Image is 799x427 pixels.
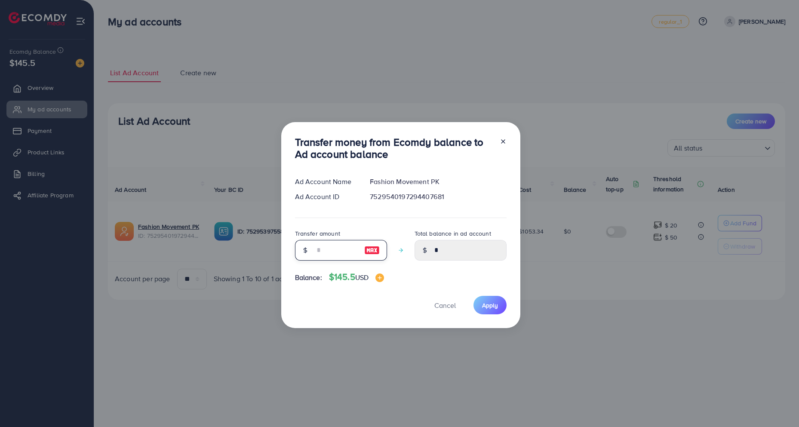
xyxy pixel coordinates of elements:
[482,301,498,310] span: Apply
[424,296,467,314] button: Cancel
[295,273,322,283] span: Balance:
[329,272,384,283] h4: $145.5
[295,136,493,161] h3: Transfer money from Ecomdy balance to Ad account balance
[363,192,513,202] div: 7529540197294407681
[355,273,369,282] span: USD
[363,177,513,187] div: Fashion Movement PK
[434,301,456,310] span: Cancel
[762,388,793,421] iframe: Chat
[288,192,363,202] div: Ad Account ID
[473,296,507,314] button: Apply
[288,177,363,187] div: Ad Account Name
[415,229,491,238] label: Total balance in ad account
[295,229,340,238] label: Transfer amount
[364,245,380,255] img: image
[375,273,384,282] img: image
